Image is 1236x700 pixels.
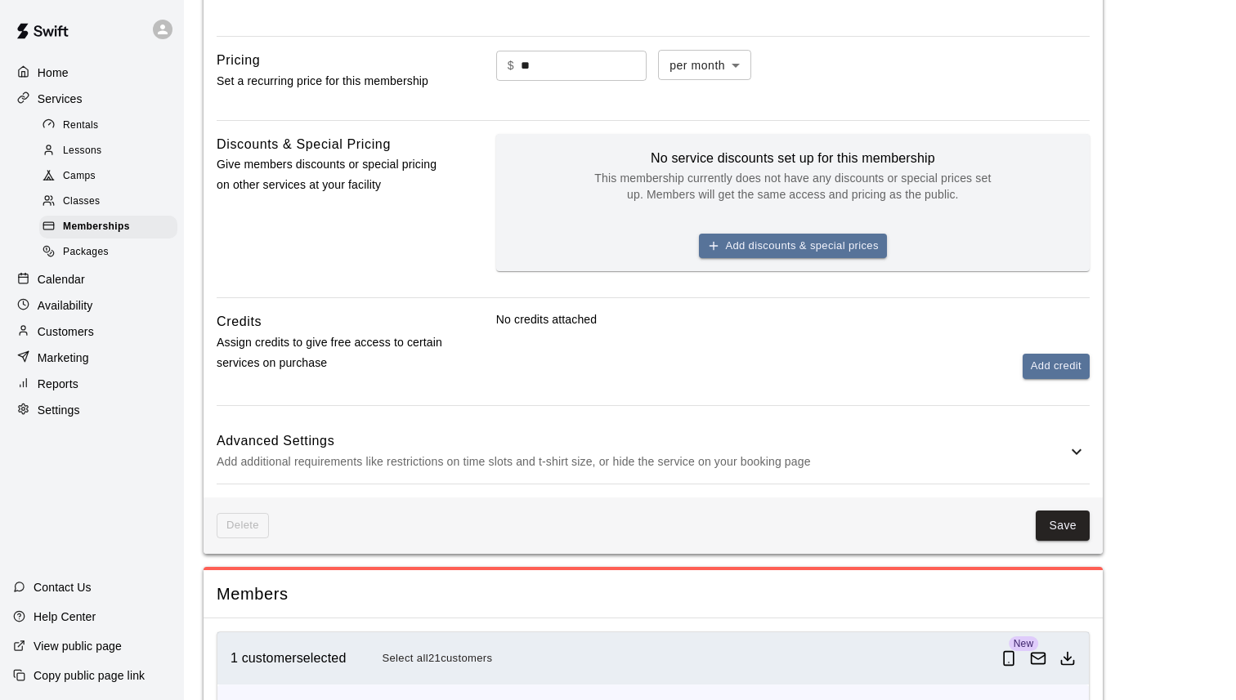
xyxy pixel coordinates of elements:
div: Packages [39,241,177,264]
p: View public page [34,638,122,654]
p: Add additional requirements like restrictions on time slots and t-shirt size, or hide the service... [217,452,1067,472]
p: Help Center [34,609,96,625]
a: Lessons [39,138,184,163]
p: Home [38,65,69,81]
button: Add credit [1023,354,1090,379]
a: Camps [39,164,184,189]
a: Home [13,60,171,85]
a: Availability [13,293,171,318]
p: Marketing [38,350,89,366]
span: Camps [63,168,96,185]
a: Customers [13,319,171,344]
div: Advanced SettingsAdd additional requirements like restrictions on time slots and t-shirt size, or... [217,419,1090,484]
a: Calendar [13,267,171,292]
span: New [1009,636,1038,651]
button: Save [1036,511,1090,541]
span: Packages [63,244,109,261]
h6: No service discounts set up for this membership [589,147,997,170]
p: Availability [38,297,93,314]
p: Give members discounts or special pricing on other services at your facility [217,154,444,195]
p: No credits attached [496,311,1090,328]
div: Rentals [39,114,177,137]
div: Memberships [39,216,177,239]
span: Memberships [63,219,130,235]
p: Assign credits to give free access to certain services on purchase [217,332,444,373]
a: Reports [13,372,171,396]
a: Marketing [13,346,171,370]
a: Packages [39,240,184,265]
a: Memberships [39,215,184,240]
button: Send push notification [994,644,1023,673]
p: Copy public page link [34,667,145,684]
p: Set a recurring price for this membership [217,71,444,91]
p: Customers [38,323,94,340]
span: Lessons [63,143,102,159]
span: Members [217,583,1090,605]
div: Classes [39,190,177,213]
button: Email customers [1023,644,1053,673]
button: Add discounts & special prices [699,234,887,259]
h6: Discounts & Special Pricing [217,134,391,155]
div: Camps [39,165,177,188]
p: Settings [38,402,80,418]
p: Contact Us [34,579,92,595]
a: Classes [39,189,184,215]
p: Reports [38,376,78,392]
div: 1 customer selected [231,646,994,671]
a: Services [13,87,171,111]
p: Services [38,91,83,107]
span: Classes [63,194,100,210]
button: Download as csv [1053,644,1082,673]
div: per month [658,50,751,80]
button: Select all21customers [378,646,496,671]
h6: Credits [217,311,262,332]
span: This membership cannot be deleted since it still has members [217,513,269,538]
a: Rentals [39,113,184,138]
div: Lessons [39,140,177,163]
h6: Advanced Settings [217,430,1067,452]
p: $ [508,57,514,74]
h6: Pricing [217,50,260,71]
p: This membership currently does not have any discounts or special prices set up. Members will get ... [589,170,997,203]
span: Rentals [63,118,99,134]
p: Calendar [38,271,85,288]
a: Settings [13,398,171,422]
